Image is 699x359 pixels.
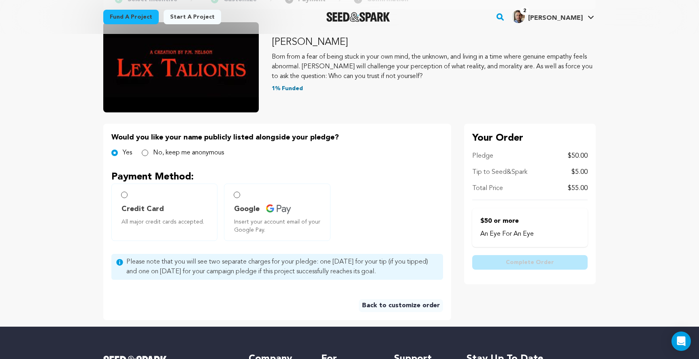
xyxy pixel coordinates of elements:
p: An Eye For An Eye [480,229,580,239]
label: No, keep me anonymous [153,148,224,158]
span: 2 [520,7,529,15]
button: Complete Order [472,255,588,270]
span: Credit Card [121,203,164,215]
a: Back to customize order [359,299,443,312]
p: Your Order [472,132,588,145]
span: Please note that you will see two separate charges for your pledge: one [DATE] for your tip (if y... [126,257,438,277]
a: Seed&Spark Homepage [326,12,390,22]
p: $50.00 [568,151,588,161]
p: Pledge [472,151,493,161]
div: Open Intercom Messenger [671,332,691,351]
label: Yes [123,148,132,158]
p: [PERSON_NAME] [272,36,596,49]
img: facee.jpg [512,10,525,23]
img: Seed&Spark Logo Dark Mode [326,12,390,22]
p: $50 or more [480,216,580,226]
p: Tip to Seed&Spark [472,167,527,177]
a: Fund a project [103,10,159,24]
p: Total Price [472,184,503,193]
p: Payment Method: [111,171,443,184]
span: [PERSON_NAME] [528,15,583,21]
img: Lex Talionis image [103,22,259,112]
div: Omid I.'s Profile [512,10,583,23]
span: Complete Order [506,258,554,266]
p: $5.00 [571,167,588,177]
p: Would you like your name publicly listed alongside your pledge? [111,132,443,143]
p: 1% Funded [272,84,596,93]
span: Insert your account email of your Google Pay. [234,218,323,234]
img: credit card icons [266,204,291,214]
p: $55.00 [568,184,588,193]
a: Start a project [164,10,221,24]
p: Born from a fear of being stuck in your own mind, the unknown, and living in a time where genuine... [272,52,596,81]
span: Google [234,203,260,215]
a: Omid I.'s Profile [510,8,596,23]
span: All major credit cards accepted. [121,218,211,226]
span: Omid I.'s Profile [510,8,596,25]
